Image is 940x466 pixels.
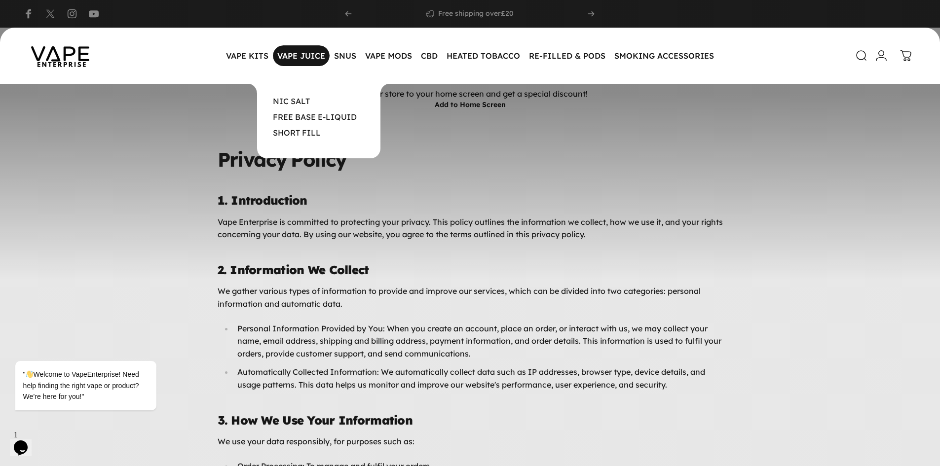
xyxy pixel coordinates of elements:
summary: CBD [416,45,442,66]
nav: Primary [222,45,718,66]
summary: VAPE KITS [222,45,273,66]
a: FREE BASE E-LIQUID [273,112,357,122]
summary: VAPE MODS [361,45,416,66]
summary: SMOKING ACCESSORIES [610,45,718,66]
summary: SNUS [330,45,361,66]
a: SHORT FILL [273,128,321,138]
a: NIC SALT [273,96,310,106]
summary: HEATED TOBACCO [442,45,525,66]
a: 0 items [895,45,917,67]
img: Vape Enterprise [16,33,105,79]
summary: RE-FILLED & PODS [525,45,610,66]
iframe: chat widget [10,272,188,422]
summary: VAPE JUICE [273,45,330,66]
iframe: chat widget [10,427,41,456]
